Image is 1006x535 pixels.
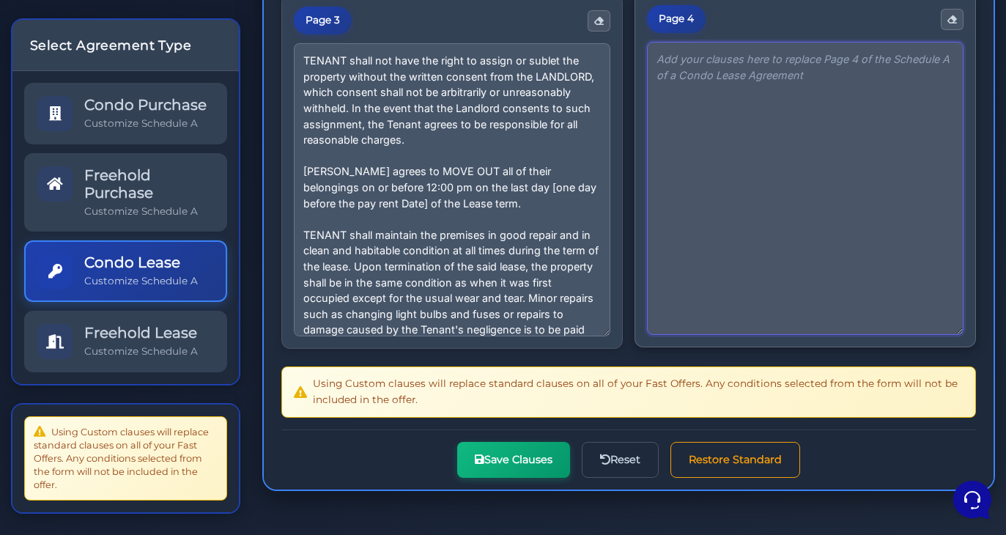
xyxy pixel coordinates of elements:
h5: Freehold Purchase [84,166,214,202]
textarea: LANDLORD acknowledges that the agreed monthly rent for the first year and subsequent renewals wil... [647,42,964,335]
a: Freehold Lease Customize Schedule A [24,311,227,372]
span: Find an Answer [23,232,100,243]
div: Page 4 [647,5,706,33]
div: Using Custom clauses will replace standard clauses on all of your Fast Offers. Any conditions sel... [24,416,227,501]
h5: Condo Purchase [84,96,207,114]
h2: Hello [DEMOGRAPHIC_DATA] 👋 [12,12,246,82]
p: Customize Schedule A [84,117,207,130]
button: Start a Conversation [23,173,270,202]
p: 7mo ago [234,129,270,142]
h5: Freehold Lease [84,324,198,342]
button: Help [191,400,281,434]
input: Search for an Article... [33,263,240,278]
button: Restore Standard [670,442,800,478]
a: Condo Purchase Customize Schedule A [24,83,227,144]
button: Reset [582,442,659,478]
button: Messages [102,400,192,434]
span: Start a Conversation [106,182,205,193]
button: Save Clauses [457,442,570,478]
textarea: TENANT shall not have the right to assign or sublet the property without the written consent from... [294,43,610,336]
button: Home [12,400,102,434]
p: Customize Schedule A [84,204,214,218]
a: Freehold Purchase Customize Schedule A [24,153,227,232]
a: AuraThank you for trying. We will escalate this matter and have the support team look into it as ... [18,123,275,167]
span: Aura [62,129,226,144]
p: Help [227,421,246,434]
div: Page 3 [294,7,352,34]
h4: Select Agreement Type [30,37,221,53]
p: Thank you for trying. We will escalate this matter and have the support team look into it as soon... [62,147,226,161]
img: dark [23,130,53,160]
div: Using Custom clauses will replace standard clauses on all of your Fast Offers. Any conditions sel... [281,366,976,418]
p: Customize Schedule A [84,344,198,358]
iframe: Customerly Messenger Launcher [950,478,994,522]
p: Customize Schedule A [84,274,198,288]
a: Open Help Center [182,232,270,243]
p: Home [44,421,69,434]
span: Your Conversations [23,106,119,117]
p: Messages [126,421,168,434]
h5: Condo Lease [84,254,198,271]
a: Condo Lease Customize Schedule A [24,240,227,302]
a: See all [237,106,270,117]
